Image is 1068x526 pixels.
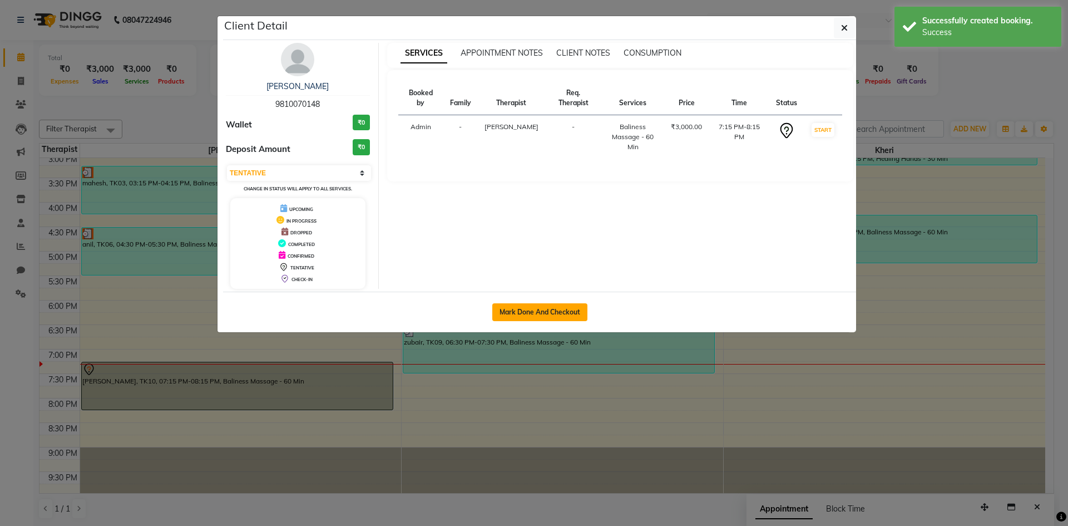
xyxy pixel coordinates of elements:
[288,242,315,247] span: COMPLETED
[671,122,702,132] div: ₹3,000.00
[224,17,288,34] h5: Client Detail
[922,27,1053,38] div: Success
[443,115,478,159] td: -
[602,81,665,115] th: Services
[291,277,313,282] span: CHECK-IN
[556,48,610,58] span: CLIENT NOTES
[484,122,538,131] span: [PERSON_NAME]
[709,81,769,115] th: Time
[244,186,352,191] small: Change in status will apply to all services.
[288,253,314,259] span: CONFIRMED
[400,43,447,63] span: SERVICES
[624,48,681,58] span: CONSUMPTION
[922,15,1053,27] div: Successfully created booking.
[353,115,370,131] h3: ₹0
[545,115,602,159] td: -
[545,81,602,115] th: Req. Therapist
[290,230,312,235] span: DROPPED
[281,43,314,76] img: avatar
[266,81,329,91] a: [PERSON_NAME]
[226,143,290,156] span: Deposit Amount
[289,207,313,212] span: UPCOMING
[812,123,834,137] button: START
[275,99,320,109] span: 9810070148
[398,81,443,115] th: Booked by
[443,81,478,115] th: Family
[290,265,314,271] span: TENTATIVE
[769,81,804,115] th: Status
[609,122,658,152] div: Baliness Massage - 60 Min
[398,115,443,159] td: Admin
[664,81,709,115] th: Price
[286,218,317,224] span: IN PROGRESS
[461,48,543,58] span: APPOINTMENT NOTES
[353,139,370,155] h3: ₹0
[709,115,769,159] td: 7:15 PM-8:15 PM
[492,303,587,321] button: Mark Done And Checkout
[478,81,545,115] th: Therapist
[226,119,252,131] span: Wallet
